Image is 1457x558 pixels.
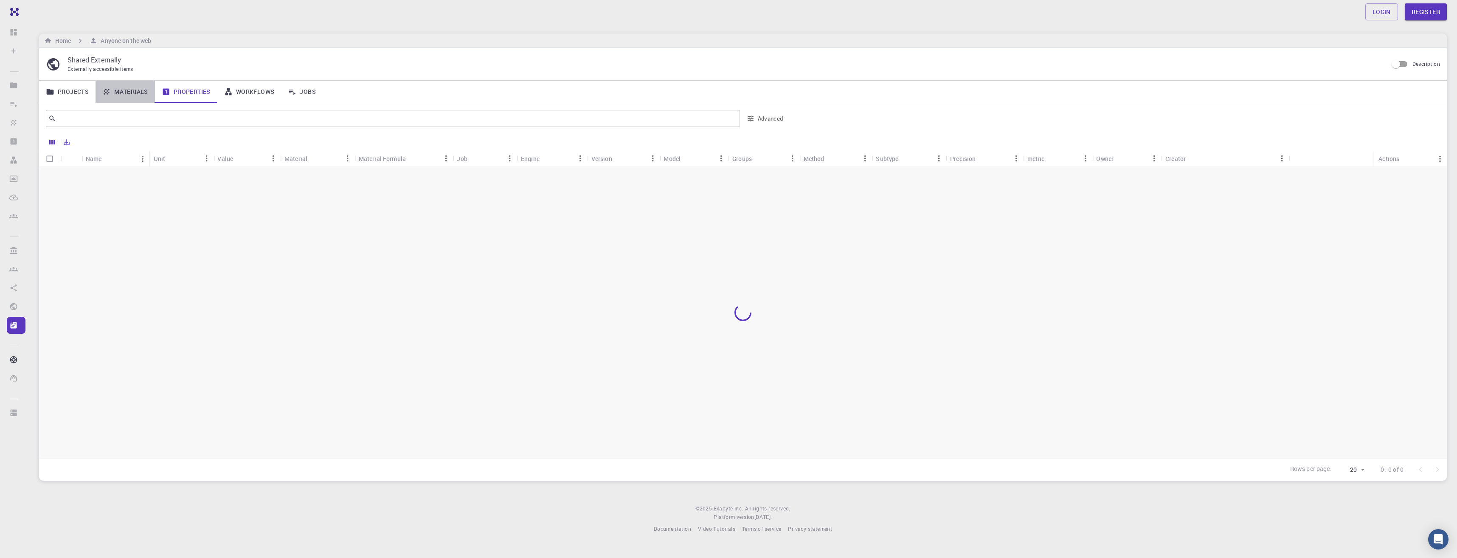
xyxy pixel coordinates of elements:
[1078,152,1092,165] button: Menu
[654,525,691,532] span: Documentation
[698,525,735,533] a: Video Tutorials
[799,150,872,167] div: Method
[1165,150,1186,167] div: Creator
[503,152,517,165] button: Menu
[574,152,587,165] button: Menu
[714,152,728,165] button: Menu
[149,150,214,167] div: Unit
[1433,152,1447,166] button: Menu
[1161,150,1289,167] div: Creator
[59,135,74,149] button: Export
[742,525,781,532] span: Terms of service
[788,525,832,532] span: Privacy statement
[359,150,406,167] div: Material Formula
[200,152,213,165] button: Menu
[876,150,898,167] div: Subtype
[136,152,149,166] button: Menu
[714,505,743,512] span: Exabyte Inc.
[453,150,517,167] div: Job
[1027,150,1045,167] div: metric
[68,65,133,72] span: Externally accessible items
[950,150,976,167] div: Precision
[1186,152,1199,165] button: Sort
[540,152,553,165] button: Sort
[439,152,453,165] button: Menu
[1010,152,1023,165] button: Menu
[45,135,59,149] button: Columns
[280,150,354,167] div: Material
[976,152,989,165] button: Sort
[1381,465,1404,474] p: 0–0 of 0
[754,513,772,520] span: [DATE] .
[732,150,752,167] div: Groups
[341,152,354,165] button: Menu
[872,150,946,167] div: Subtype
[42,36,153,45] nav: breadcrumb
[1335,464,1367,476] div: 20
[1365,3,1398,20] a: Login
[60,150,82,167] div: Icon
[154,150,166,167] div: Unit
[217,81,281,103] a: Workflows
[521,150,540,167] div: Engine
[213,150,280,167] div: Value
[1405,3,1447,20] a: Register
[946,150,1023,167] div: Precision
[1114,152,1127,165] button: Sort
[1148,152,1161,165] button: Menu
[646,152,659,165] button: Menu
[1092,150,1161,167] div: Owner
[591,150,612,167] div: Version
[52,36,71,45] h6: Home
[1290,465,1332,474] p: Rows per page:
[281,81,323,103] a: Jobs
[1378,150,1399,167] div: Actions
[354,150,453,167] div: Material Formula
[695,504,713,513] span: © 2025
[742,525,781,533] a: Terms of service
[233,152,247,165] button: Sort
[714,504,743,513] a: Exabyte Inc.
[217,150,233,167] div: Value
[86,150,102,167] div: Name
[102,152,115,166] button: Sort
[754,513,772,521] a: [DATE].
[743,112,788,125] button: Advanced
[824,152,838,165] button: Sort
[728,150,799,167] div: Groups
[654,525,691,533] a: Documentation
[39,81,96,103] a: Projects
[714,513,754,521] span: Platform version
[96,81,155,103] a: Materials
[932,152,946,165] button: Menu
[804,150,824,167] div: Method
[1023,150,1092,167] div: metric
[1374,150,1447,167] div: Actions
[664,150,681,167] div: Model
[786,152,799,165] button: Menu
[1428,529,1449,550] div: Open Intercom Messenger
[97,36,151,45] h6: Anyone on the web
[7,8,19,16] img: logo
[788,525,832,533] a: Privacy statement
[284,150,307,167] div: Material
[681,152,694,165] button: Sort
[1275,152,1289,165] button: Menu
[698,525,735,532] span: Video Tutorials
[858,152,872,165] button: Menu
[659,150,728,167] div: Model
[82,150,149,167] div: Name
[267,152,280,165] button: Menu
[517,150,587,167] div: Engine
[1096,150,1114,167] div: Owner
[68,55,1381,65] p: Shared Externally
[745,504,790,513] span: All rights reserved.
[1412,60,1440,67] span: Description
[587,150,660,167] div: Version
[457,150,467,167] div: Job
[155,81,217,103] a: Properties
